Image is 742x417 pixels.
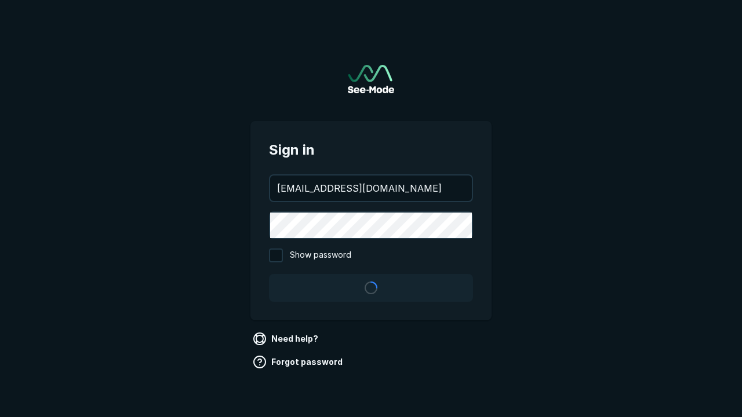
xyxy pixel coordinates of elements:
input: your@email.com [270,175,472,201]
a: Go to sign in [348,65,394,93]
a: Need help? [250,330,323,348]
a: Forgot password [250,353,347,371]
span: Show password [290,248,351,262]
span: Sign in [269,140,473,160]
img: See-Mode Logo [348,65,394,93]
